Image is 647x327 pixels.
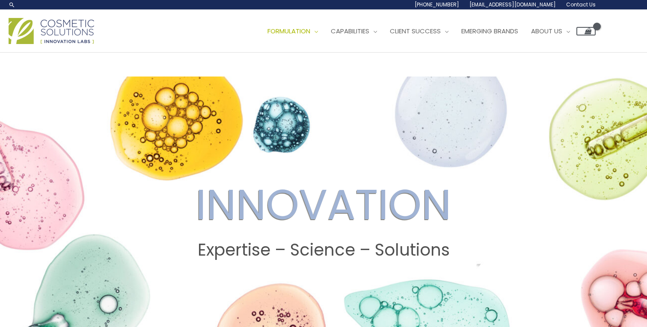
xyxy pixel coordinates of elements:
[324,18,383,44] a: Capabilities
[390,27,441,35] span: Client Success
[455,18,525,44] a: Emerging Brands
[9,1,15,8] a: Search icon link
[8,240,639,260] h2: Expertise – Science – Solutions
[415,1,459,8] span: [PHONE_NUMBER]
[576,27,596,35] a: View Shopping Cart, empty
[267,27,310,35] span: Formulation
[525,18,576,44] a: About Us
[383,18,455,44] a: Client Success
[255,18,596,44] nav: Site Navigation
[469,1,556,8] span: [EMAIL_ADDRESS][DOMAIN_NAME]
[8,180,639,230] h2: INNOVATION
[261,18,324,44] a: Formulation
[331,27,369,35] span: Capabilities
[566,1,596,8] span: Contact Us
[531,27,562,35] span: About Us
[9,18,94,44] img: Cosmetic Solutions Logo
[461,27,518,35] span: Emerging Brands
